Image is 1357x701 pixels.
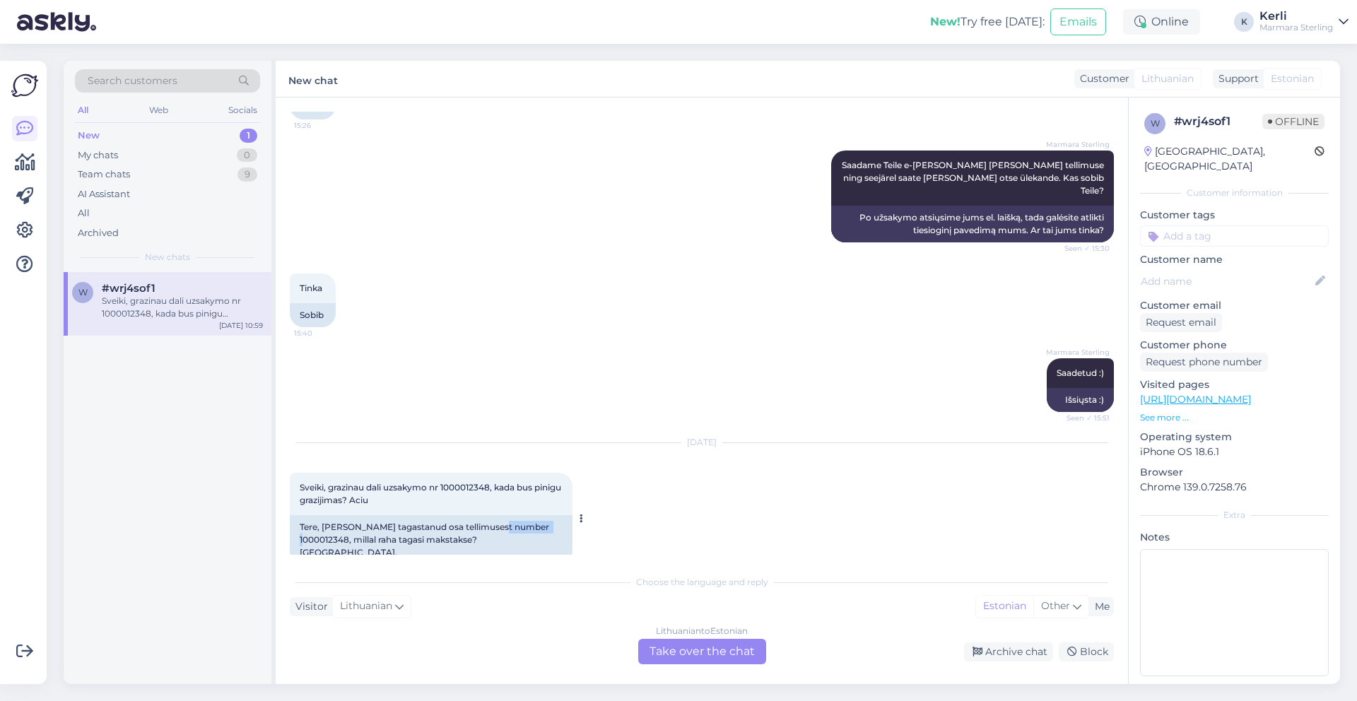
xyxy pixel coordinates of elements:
div: All [75,101,91,119]
span: New chats [145,251,190,264]
span: 15:26 [294,120,347,131]
b: New! [930,15,961,28]
div: Archive chat [964,642,1053,661]
div: Po užsakymo atsiųsime jums el. laišką, tada galėsite atlikti tiesioginį pavedimą mums. Ar tai jum... [831,206,1114,242]
span: Seen ✓ 15:30 [1057,243,1110,254]
span: Lithuanian [340,599,392,614]
span: Search customers [88,73,177,88]
div: Customer [1074,71,1129,86]
input: Add name [1141,273,1312,289]
div: Choose the language and reply [290,576,1114,589]
div: Block [1059,642,1114,661]
span: Marmara Sterling [1046,347,1110,358]
span: Sveiki, grazinau dali uzsakymo nr 1000012348, kada bus pinigu grazijimas? Aciu [300,482,563,505]
p: See more ... [1140,411,1329,424]
div: Team chats [78,167,130,182]
span: Marmara Sterling [1046,139,1110,150]
span: Tinka [300,283,322,293]
div: Customer information [1140,187,1329,199]
div: Me [1089,599,1110,614]
div: Request email [1140,313,1222,332]
img: Askly Logo [11,72,38,99]
div: Tere, [PERSON_NAME] tagastanud osa tellimusest number 1000012348, millal raha tagasi makstakse? [... [290,515,572,565]
span: w [78,287,88,298]
input: Add a tag [1140,225,1329,247]
p: Browser [1140,465,1329,480]
div: AI Assistant [78,187,130,201]
button: Emails [1050,8,1106,35]
div: 0 [237,148,257,163]
span: Lithuanian [1141,71,1194,86]
div: Visitor [290,599,328,614]
span: Saadame Teile e-[PERSON_NAME] [PERSON_NAME] tellimuse ning seejärel saate [PERSON_NAME] otse ülek... [842,160,1106,196]
span: w [1151,118,1160,129]
span: Offline [1262,114,1324,129]
div: Estonian [976,596,1033,617]
a: KerliMarmara Sterling [1259,11,1349,33]
div: Kerli [1259,11,1333,22]
label: New chat [288,69,338,88]
a: [URL][DOMAIN_NAME] [1140,393,1251,406]
span: #wrj4sof1 [102,282,155,295]
div: Sobib [290,303,336,327]
p: iPhone OS 18.6.1 [1140,444,1329,459]
div: [GEOGRAPHIC_DATA], [GEOGRAPHIC_DATA] [1144,144,1315,174]
p: Customer phone [1140,338,1329,353]
span: Saadetud :) [1057,367,1104,378]
div: Archived [78,226,119,240]
div: [DATE] 10:59 [219,320,263,331]
p: Operating system [1140,430,1329,444]
div: Support [1213,71,1259,86]
div: My chats [78,148,118,163]
div: Try free [DATE]: [930,13,1045,30]
span: Estonian [1271,71,1314,86]
span: 15:40 [294,328,347,338]
div: # wrj4sof1 [1174,113,1262,130]
p: Customer email [1140,298,1329,313]
div: Sveiki, grazinau dali uzsakymo nr 1000012348, kada bus pinigu grazijimas? Aciu [102,295,263,320]
div: All [78,206,90,220]
div: Extra [1140,509,1329,522]
div: Request phone number [1140,353,1268,372]
div: 9 [237,167,257,182]
div: [DATE] [290,436,1114,449]
p: Chrome 139.0.7258.76 [1140,480,1329,495]
div: Web [146,101,171,119]
p: Visited pages [1140,377,1329,392]
div: Išsiųsta :) [1047,388,1114,412]
p: Customer tags [1140,208,1329,223]
div: New [78,129,100,143]
div: Take over the chat [638,639,766,664]
div: Lithuanian to Estonian [656,625,748,637]
span: Seen ✓ 15:51 [1057,413,1110,423]
div: K [1234,12,1254,32]
p: Notes [1140,530,1329,545]
p: Customer name [1140,252,1329,267]
div: Socials [225,101,260,119]
span: Other [1041,599,1070,612]
div: Marmara Sterling [1259,22,1333,33]
div: Online [1123,9,1200,35]
div: 1 [240,129,257,143]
